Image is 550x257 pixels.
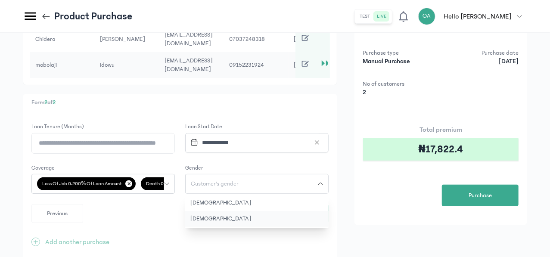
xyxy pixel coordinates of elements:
p: Purchase date [443,49,519,57]
button: +Add another purchase [31,237,109,247]
label: Coverage [31,164,55,173]
p: No of customers [363,80,438,88]
span: mobolaji [35,62,57,68]
button: test [357,11,374,22]
span: Loss of Job 0.200% of loan amount [37,177,136,190]
button: Customer's gender [185,174,329,194]
button: Loss of Job 0.200% of loan amount✕Death 0.275% of loan amount [31,174,175,194]
p: Purchase type [363,49,438,57]
span: + [31,238,40,246]
span: Purchase [469,191,492,200]
span: 07037248318 [229,36,265,43]
p: ✕ [125,180,132,187]
label: Loan start date [185,123,329,131]
button: [DEMOGRAPHIC_DATA] [185,195,329,211]
button: Previous [31,204,83,223]
td: [DATE] [289,26,353,52]
span: 2 [44,99,47,106]
div: ₦17,822.4 [363,138,519,161]
span: [EMAIL_ADDRESS][DOMAIN_NAME] [165,57,213,73]
p: Form of [31,98,329,107]
label: Loan tenure (months) [31,123,84,131]
p: Manual Purchase [363,57,438,66]
span: Customer's gender [186,181,244,187]
p: Hello [PERSON_NAME] [444,11,512,22]
span: Idowu [100,62,115,68]
span: Chidera [35,36,56,43]
button: live [374,11,390,22]
p: [DATE] [443,57,519,66]
p: 2 [363,88,438,97]
span: Previous [47,209,68,218]
p: Total premium [363,124,519,135]
button: [DEMOGRAPHIC_DATA] [185,211,329,227]
div: OA [418,8,435,25]
button: OAHello [PERSON_NAME] [418,8,527,25]
p: Product Purchase [54,9,132,23]
span: 2 [53,99,56,106]
p: Add another purchase [45,237,109,247]
td: [DATE] [289,52,353,78]
span: 09152231924 [229,62,264,68]
input: Datepicker input [187,133,319,152]
span: [PERSON_NAME] [100,36,145,43]
label: Gender [185,164,203,173]
span: Death 0.275% of loan amount [141,177,227,190]
button: Purchase [442,185,519,206]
